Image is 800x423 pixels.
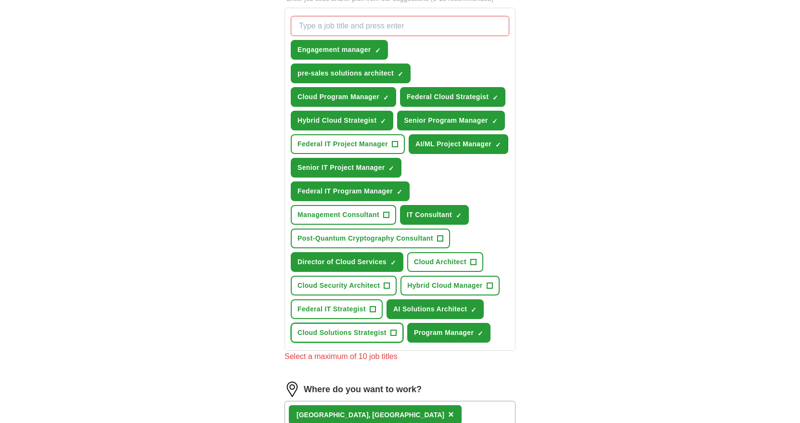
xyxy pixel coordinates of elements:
[291,252,403,272] button: Director of Cloud Services✓
[297,163,385,173] span: Senior IT Project Manager
[297,210,379,220] span: Management Consultant
[393,304,467,314] span: AI Solutions Architect
[291,111,393,130] button: Hybrid Cloud Strategist✓
[297,92,379,102] span: Cloud Program Manager
[291,16,509,36] input: Type a job title and press enter
[297,304,366,314] span: Federal IT Strategist
[397,111,504,130] button: Senior Program Manager✓
[297,233,433,244] span: Post-Quantum Cryptography Consultant
[291,87,396,107] button: Cloud Program Manager✓
[297,186,393,196] span: Federal IT Program Manager
[297,410,444,420] div: [GEOGRAPHIC_DATA], [GEOGRAPHIC_DATA]
[297,115,376,126] span: Hybrid Cloud Strategist
[407,92,489,102] span: Federal Cloud Strategist
[284,351,516,362] div: Select a maximum of 10 job titles
[397,188,402,196] span: ✓
[291,158,401,178] button: Senior IT Project Manager✓
[297,257,387,267] span: Director of Cloud Services
[400,276,499,295] button: Hybrid Cloud Manager
[291,134,405,154] button: Federal IT Project Manager
[456,212,462,219] span: ✓
[291,205,396,225] button: Management Consultant
[477,330,483,337] span: ✓
[448,409,454,420] span: ×
[284,382,300,397] img: location.png
[304,383,422,396] label: Where do you want to work?
[291,40,388,60] button: Engagement manager✓
[297,68,394,78] span: pre-sales solutions architect
[407,210,452,220] span: IT Consultant
[407,323,490,343] button: Program Manager✓
[291,323,403,343] button: Cloud Solutions Strategist
[492,117,498,125] span: ✓
[297,139,388,149] span: Federal IT Project Manager
[398,70,403,78] span: ✓
[407,252,483,272] button: Cloud Architect
[407,281,482,291] span: Hybrid Cloud Manager
[471,306,477,314] span: ✓
[404,115,488,126] span: Senior Program Manager
[291,64,411,83] button: pre-sales solutions architect✓
[375,47,381,54] span: ✓
[297,281,380,291] span: Cloud Security Architect
[400,87,505,107] button: Federal Cloud Strategist✓
[297,45,371,55] span: Engagement manager
[390,259,396,267] span: ✓
[409,134,508,154] button: AI/ML Project Manager✓
[414,328,474,338] span: Program Manager
[400,205,469,225] button: IT Consultant✓
[387,299,484,319] button: AI Solutions Architect✓
[383,94,389,102] span: ✓
[415,139,491,149] span: AI/ML Project Manager
[291,276,397,295] button: Cloud Security Architect
[388,165,394,172] span: ✓
[291,181,410,201] button: Federal IT Program Manager✓
[291,229,450,248] button: Post-Quantum Cryptography Consultant
[291,299,383,319] button: Federal IT Strategist
[495,141,501,149] span: ✓
[297,328,387,338] span: Cloud Solutions Strategist
[492,94,498,102] span: ✓
[380,117,386,125] span: ✓
[448,408,454,422] button: ×
[414,257,466,267] span: Cloud Architect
